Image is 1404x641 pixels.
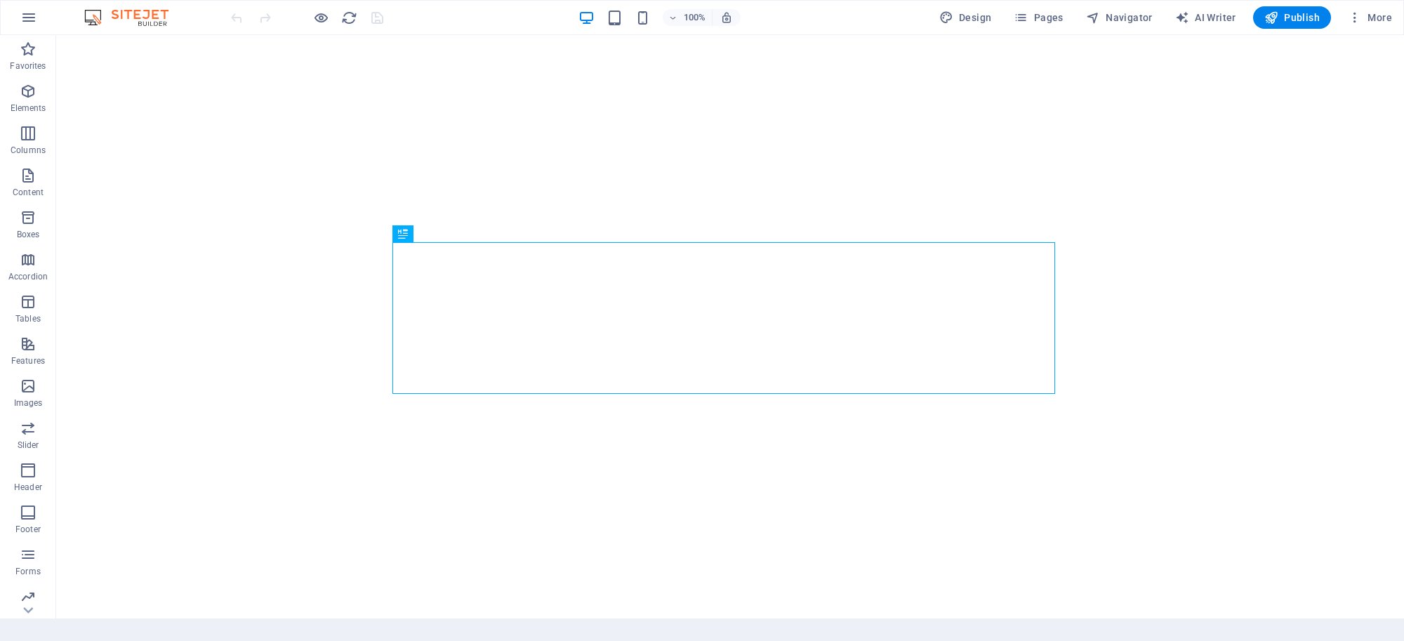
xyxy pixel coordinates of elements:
img: Editor Logo [81,9,186,26]
p: Boxes [17,229,40,240]
span: Publish [1264,11,1320,25]
div: Design (Ctrl+Alt+Y) [934,6,998,29]
button: Pages [1008,6,1068,29]
p: Footer [15,524,41,535]
button: More [1342,6,1398,29]
button: reload [340,9,357,26]
p: Favorites [10,60,46,72]
p: Header [14,482,42,493]
p: Images [14,397,43,409]
h6: 100% [684,9,706,26]
p: Tables [15,313,41,324]
p: Accordion [8,271,48,282]
p: Forms [15,566,41,577]
button: 100% [663,9,713,26]
button: Publish [1253,6,1331,29]
span: Design [939,11,992,25]
p: Elements [11,103,46,114]
button: AI Writer [1170,6,1242,29]
span: More [1348,11,1392,25]
span: Navigator [1086,11,1153,25]
span: AI Writer [1175,11,1236,25]
p: Features [11,355,45,366]
i: On resize automatically adjust zoom level to fit chosen device. [720,11,733,24]
button: Navigator [1080,6,1158,29]
i: Reload page [341,10,357,26]
button: Click here to leave preview mode and continue editing [312,9,329,26]
span: Pages [1014,11,1063,25]
p: Columns [11,145,46,156]
button: Design [934,6,998,29]
p: Content [13,187,44,198]
p: Slider [18,440,39,451]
